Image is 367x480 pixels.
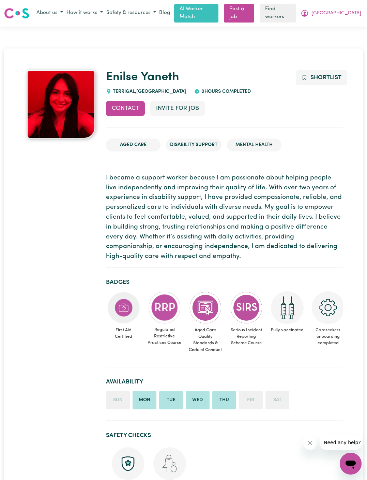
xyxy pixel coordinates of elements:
[229,324,264,349] span: Serious Incident Reporting Scheme Course
[230,291,263,324] img: CS Academy: Serious Incident Reporting Scheme course completed
[27,70,95,139] img: Enilse Yaneth
[296,70,347,85] button: Add to shortlist
[166,139,221,151] li: Disability Support
[224,4,255,23] a: Post a job
[239,391,263,409] li: Unavailable on Friday
[106,324,141,343] span: First Aid Certified
[174,4,218,23] a: AI Worker Match
[153,447,186,480] img: Working with children check
[260,4,296,23] a: Find workers
[188,324,223,356] span: Aged Care Quality Standards & Code of Conduct
[303,436,317,450] iframe: Close message
[212,391,236,409] li: Available on Thursday
[106,101,145,116] button: Contact
[106,279,343,286] h2: Badges
[106,391,130,409] li: Unavailable on Sunday
[310,324,346,349] span: Careseekers onboarding completed
[311,10,361,17] span: [GEOGRAPHIC_DATA]
[106,139,160,151] li: Aged Care
[310,75,341,81] span: Shortlist
[112,447,144,480] img: Police check
[4,5,29,21] a: Careseekers logo
[111,89,186,94] span: TERRIGAL , [GEOGRAPHIC_DATA]
[158,8,171,18] a: Blog
[150,101,205,116] button: Invite for Job
[65,8,105,19] button: How it works
[24,70,98,139] a: Enilse Yaneth's profile picture'
[265,391,289,409] li: Unavailable on Saturday
[106,71,179,83] a: Enilse Yaneth
[227,139,281,151] li: Mental Health
[133,391,156,409] li: Available on Monday
[159,391,183,409] li: Available on Tuesday
[200,89,251,94] span: 0 hours completed
[106,378,343,386] h2: Availability
[270,324,305,336] span: Fully vaccinated
[105,8,158,19] button: Safety & resources
[312,291,345,324] img: CS Academy: Careseekers Onboarding course completed
[186,391,210,409] li: Available on Wednesday
[148,291,181,324] img: CS Academy: Regulated Restrictive Practices course completed
[106,432,343,439] h2: Safety Checks
[35,8,65,19] button: About us
[320,435,362,450] iframe: Message from company
[4,7,29,19] img: Careseekers logo
[340,453,362,475] iframe: Button to launch messaging window
[189,291,222,324] img: CS Academy: Aged Care Quality Standards & Code of Conduct course completed
[271,291,304,324] img: Care and support worker has received 2 doses of COVID-19 vaccine
[106,173,343,262] p: I became a support worker because I am passionate about helping people live independently and imp...
[107,291,140,324] img: Care and support worker has completed First Aid Certification
[299,8,363,19] button: My Account
[147,324,182,349] span: Regulated Restrictive Practices Course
